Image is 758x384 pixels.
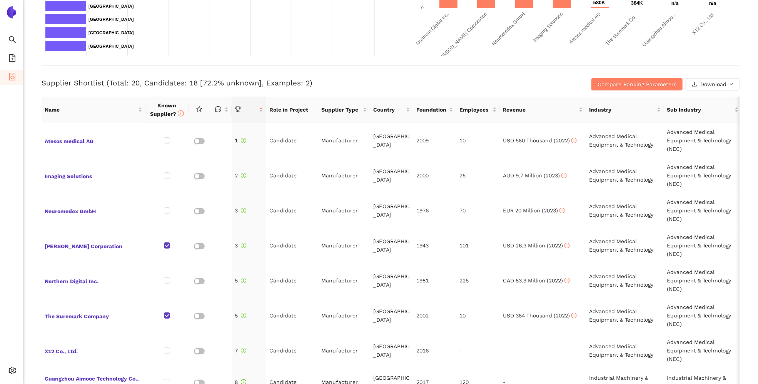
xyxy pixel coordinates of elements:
span: info-circle [178,110,184,117]
td: 2002 [413,298,456,333]
td: Advanced Medical Equipment & Technology [586,158,664,193]
span: X12 Co., Ltd. [45,346,142,356]
text: [GEOGRAPHIC_DATA] [88,17,134,22]
button: downloadDownloaddown [686,78,740,90]
td: Candidate [266,193,318,228]
td: 1976 [413,193,456,228]
text: Imaging Solutions [532,11,564,43]
td: Advanced Medical Equipment & Technology (NEC) [664,123,742,158]
text: 0 [421,5,424,10]
text: The Suremark Co… [604,11,640,47]
text: Neuromedex GmbH [491,11,526,47]
span: down [730,82,733,87]
td: Advanced Medical Equipment & Technology [586,263,664,298]
td: [GEOGRAPHIC_DATA] [370,333,413,368]
td: Advanced Medical Equipment & Technology (NEC) [664,333,742,368]
td: Advanced Medical Equipment & Technology (NEC) [664,228,742,263]
td: Candidate [266,298,318,333]
span: Foundation [416,105,447,114]
td: Advanced Medical Equipment & Technology [586,193,664,228]
th: this column's title is Sub Industry,this column is sortable [664,97,742,123]
span: info-circle [571,138,577,143]
th: this column's title is Name,this column is sortable [42,97,145,123]
th: this column is sortable [210,97,232,123]
td: Advanced Medical Equipment & Technology (NEC) [664,158,742,193]
th: this column's title is Foundation,this column is sortable [413,97,456,123]
td: 10 [457,123,500,158]
span: info-circle [564,278,570,283]
img: Logo [5,6,18,18]
span: trophy [235,106,241,112]
span: message [215,106,221,112]
td: [GEOGRAPHIC_DATA] [370,158,413,193]
td: [GEOGRAPHIC_DATA] [370,123,413,158]
text: Guangzhou Aimoo… [641,11,678,48]
td: [GEOGRAPHIC_DATA] [370,193,413,228]
span: 5 [235,312,246,319]
td: Manufacturer [318,298,370,333]
td: 70 [457,193,500,228]
span: info-circle [241,278,246,283]
span: Supplier Type [321,105,361,114]
th: Role in Project [266,97,318,123]
span: EUR 20 Million (2023) [503,207,565,214]
td: Advanced Medical Equipment & Technology (NEC) [664,263,742,298]
span: Download [700,80,726,88]
text: Northern Digital Inc. [415,11,451,47]
span: USD 580 Thousand (2022) [503,137,577,144]
td: Manufacturer [318,333,370,368]
span: info-circle [241,243,246,248]
td: Candidate [266,158,318,193]
span: USD 384 Thousand (2022) [503,312,577,319]
td: 101 [457,228,500,263]
td: Manufacturer [318,228,370,263]
text: X12 Co., Ltd. [691,11,716,36]
span: Sub Industry [667,105,733,114]
text: [PERSON_NAME] Corporation [436,11,488,64]
span: info-circle [561,173,567,178]
span: info-circle [241,138,246,143]
td: 25 [457,158,500,193]
span: 1 [235,137,246,144]
td: Manufacturer [318,193,370,228]
span: info-circle [241,313,246,318]
td: [GEOGRAPHIC_DATA] [370,263,413,298]
span: 7 [235,347,246,354]
span: info-circle [241,348,246,353]
span: info-circle [564,243,570,248]
td: Candidate [266,263,318,298]
td: 2009 [413,123,456,158]
span: Industry [589,105,655,114]
td: 225 [457,263,500,298]
text: [GEOGRAPHIC_DATA] [88,30,134,35]
span: setting [8,364,16,379]
td: [GEOGRAPHIC_DATA] [370,228,413,263]
span: Country [373,105,404,114]
span: info-circle [241,173,246,178]
button: Compare Ranking Parameters [591,78,683,90]
td: Candidate [266,123,318,158]
td: Advanced Medical Equipment & Technology [586,298,664,333]
text: n/a [709,0,717,6]
th: this column's title is Revenue,this column is sortable [500,97,586,123]
span: 3 [235,207,246,214]
th: this column's title is Country,this column is sortable [370,97,413,123]
span: Compare Ranking Parameters [598,80,676,88]
th: this column's title is Employees,this column is sortable [456,97,499,123]
span: info-circle [241,208,246,213]
span: Atesos medical AG [45,135,142,145]
span: Imaging Solutions [45,170,142,180]
text: n/a [671,0,679,6]
span: file-add [8,52,16,67]
td: 2000 [413,158,456,193]
span: Northern Digital Inc. [45,275,142,285]
span: Neuromedex GmbH [45,205,142,215]
span: search [8,33,16,48]
td: [GEOGRAPHIC_DATA] [370,298,413,333]
span: CAD 83.9 Million (2022) [503,277,570,284]
td: Advanced Medical Equipment & Technology [586,333,664,368]
span: Employees [459,105,491,114]
td: - [457,333,500,368]
span: Name [45,105,137,114]
span: info-circle [559,208,565,213]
